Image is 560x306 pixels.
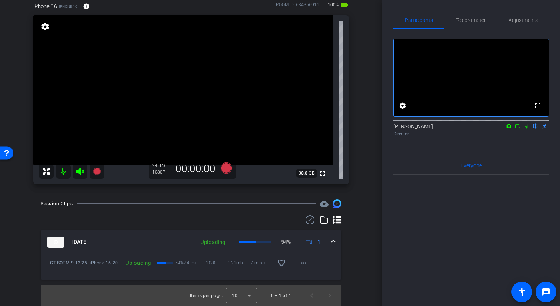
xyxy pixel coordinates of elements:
button: Next page [321,287,339,305]
span: 38.8 GB [296,169,317,178]
div: 1 – 1 of 1 [270,292,291,299]
span: CT-SOTM-9.12.25.-iPhone 16-2025-09-15-14-09-35-522-0 [50,259,121,267]
span: Teleprompter [456,17,486,23]
mat-icon: cloud_upload [320,199,329,208]
div: 00:00:00 [171,162,220,175]
div: thumb-nail[DATE]Uploading54%1 [41,254,341,280]
mat-icon: battery_std [340,0,349,9]
mat-icon: more_horiz [299,259,308,267]
div: Uploading [121,259,154,267]
span: [DATE] [72,238,88,246]
mat-icon: accessibility [517,287,526,296]
div: [PERSON_NAME] [393,123,549,137]
mat-icon: settings [40,22,50,31]
div: Uploading [197,238,229,247]
img: thumb-nail [47,237,64,248]
span: 24fps [184,259,206,267]
div: Session Clips [41,200,73,207]
div: 1080P [152,169,171,175]
span: 1080P [206,259,228,267]
span: 1 [317,238,320,246]
span: iPhone 16 [33,2,57,10]
mat-icon: settings [398,101,407,110]
span: Participants [405,17,433,23]
span: Adjustments [509,17,538,23]
mat-icon: info [83,3,90,10]
span: 7 mins [250,259,273,267]
span: 321mb [228,259,250,267]
mat-icon: fullscreen [533,101,542,110]
mat-icon: favorite_border [277,259,286,267]
mat-icon: flip [531,122,540,129]
mat-icon: message [541,287,550,296]
span: Destinations for your clips [320,199,329,208]
div: ROOM ID: 684356911 [276,1,319,12]
div: Items per page: [190,292,223,299]
p: 54% [281,238,291,246]
span: Everyone [461,163,482,168]
span: iPhone 16 [59,4,77,9]
p: 54% [175,259,184,267]
mat-expansion-panel-header: thumb-nail[DATE]Uploading54%1 [41,230,341,254]
div: 24 [152,162,171,168]
div: Director [393,131,549,137]
mat-icon: fullscreen [318,169,327,178]
img: Session clips [333,199,341,208]
span: FPS [157,163,165,168]
button: Previous page [303,287,321,305]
